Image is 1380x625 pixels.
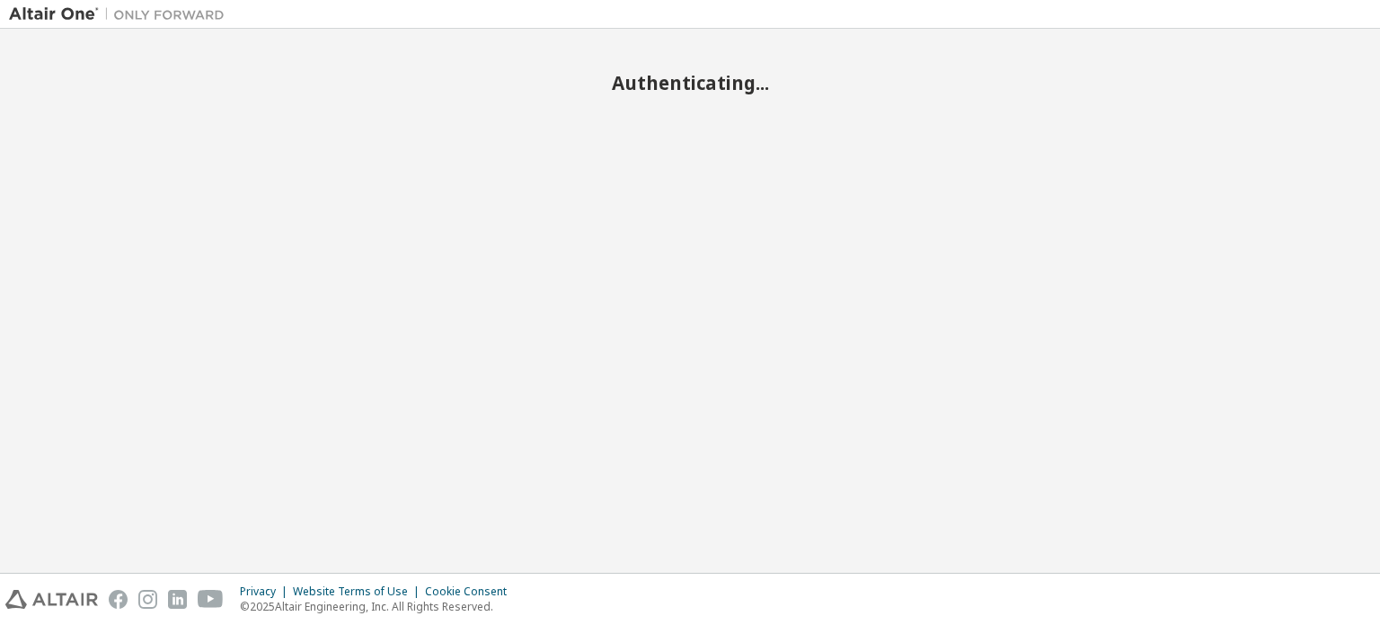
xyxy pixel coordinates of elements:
[240,585,293,599] div: Privacy
[198,590,224,609] img: youtube.svg
[5,590,98,609] img: altair_logo.svg
[138,590,157,609] img: instagram.svg
[425,585,517,599] div: Cookie Consent
[9,5,234,23] img: Altair One
[293,585,425,599] div: Website Terms of Use
[168,590,187,609] img: linkedin.svg
[240,599,517,614] p: © 2025 Altair Engineering, Inc. All Rights Reserved.
[9,71,1371,94] h2: Authenticating...
[109,590,128,609] img: facebook.svg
